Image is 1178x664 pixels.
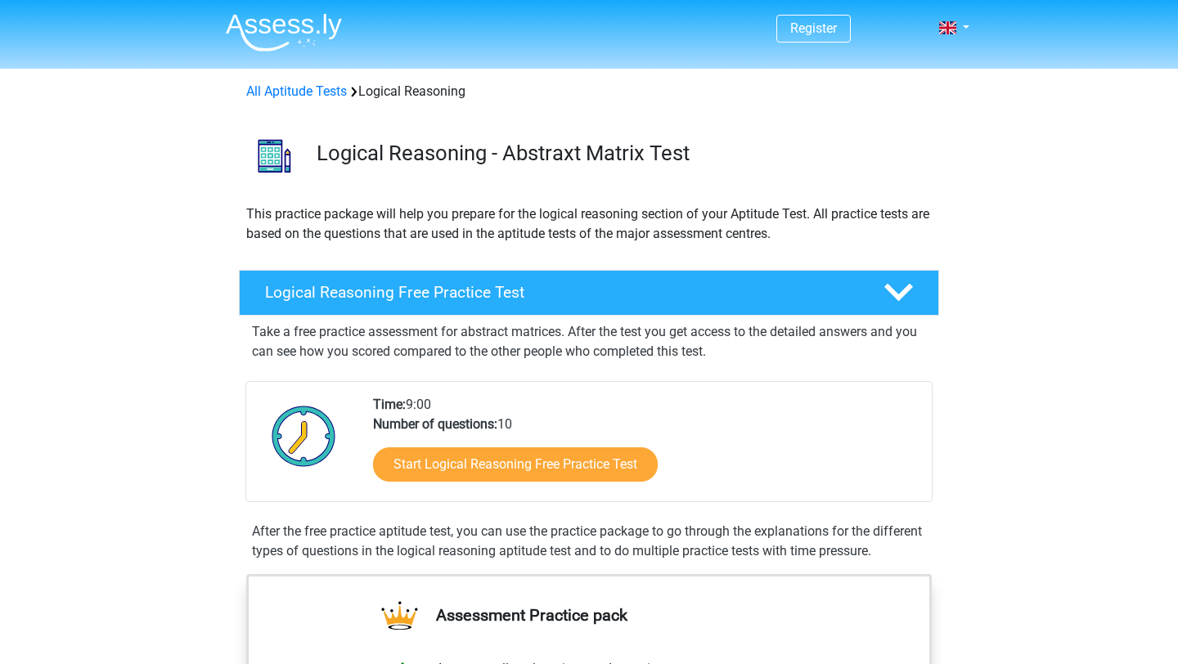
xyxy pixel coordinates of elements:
[373,416,497,432] b: Number of questions:
[245,522,933,561] div: After the free practice aptitude test, you can use the practice package to go through the explana...
[246,83,347,99] a: All Aptitude Tests
[361,395,931,501] div: 9:00 10
[252,322,926,361] p: Take a free practice assessment for abstract matrices. After the test you get access to the detai...
[373,447,658,482] a: Start Logical Reasoning Free Practice Test
[240,121,309,191] img: logical reasoning
[265,283,857,302] h4: Logical Reasoning Free Practice Test
[317,141,926,166] h3: Logical Reasoning - Abstraxt Matrix Test
[226,13,342,52] img: Assessly
[246,204,932,244] p: This practice package will help you prepare for the logical reasoning section of your Aptitude Te...
[373,397,406,412] b: Time:
[232,270,946,316] a: Logical Reasoning Free Practice Test
[240,82,938,101] div: Logical Reasoning
[263,395,345,477] img: Clock
[790,20,837,36] a: Register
